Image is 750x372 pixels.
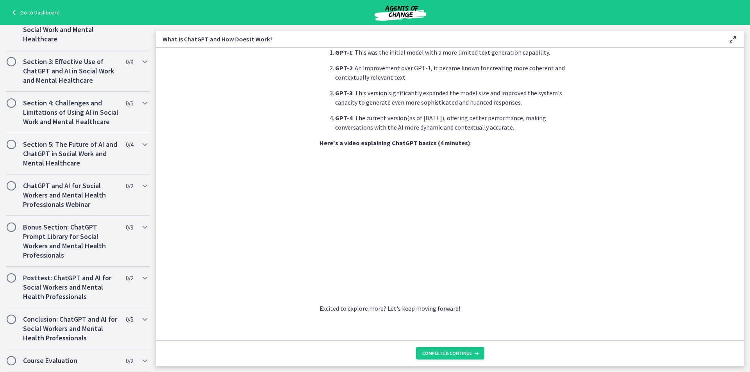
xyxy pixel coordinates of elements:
[23,57,118,85] h2: Section 3: Effective Use of ChatGPT and AI in Social Work and Mental Healthcare
[335,113,580,132] p: : The current version(as of [DATE]), offering better performance, making conversations with the A...
[126,273,133,283] span: 0 / 2
[23,222,118,260] h2: Bonus Section: ChatGPT Prompt Library for Social Workers and Mental Health Professionals
[320,304,580,313] p: Excited to explore more? Let's keep moving forward!
[335,48,352,56] strong: GPT-1
[335,64,352,72] strong: GPT-2
[335,48,580,57] p: : This was the initial model with a more limited text generation capability.
[23,140,118,168] h2: Section 5: The Future of AI and ChatGPT in Social Work and Mental Healthcare
[335,88,580,107] p: : This version significantly expanded the model size and improved the system's capacity to genera...
[335,63,580,82] p: : An improvement over GPT-1, it became known for creating more coherent and contextually relevant...
[126,140,133,149] span: 0 / 4
[126,222,133,232] span: 0 / 9
[9,8,60,17] a: Go to Dashboard
[320,139,470,147] strong: Here's a video explaining ChatGPT basics (4 minutes)
[126,181,133,190] span: 0 / 2
[126,57,133,66] span: 0 / 9
[354,3,447,22] img: Agents of Change
[416,347,484,360] button: Complete & continue
[335,114,352,122] strong: GPT-4
[320,138,580,148] p: :
[23,315,118,343] h2: Conclusion: ChatGPT and AI for Social Workers and Mental Health Professionals
[126,315,133,324] span: 0 / 5
[162,34,716,44] h3: What is ChatGPT and How Does it Work?
[422,350,472,356] span: Complete & continue
[23,181,118,209] h2: ChatGPT and AI for Social Workers and Mental Health Professionals Webinar
[126,356,133,365] span: 0 / 2
[126,98,133,108] span: 0 / 5
[23,98,118,126] h2: Section 4: Challenges and Limitations of Using AI in Social Work and Mental Healthcare
[23,356,118,365] h2: Course Evaluation
[23,273,118,301] h2: Posttest: ChatGPT and AI for Social Workers and Mental Health Professionals
[335,89,352,97] strong: GPT-3
[23,6,118,44] h2: Section 2: Ethical Considerations in Using AI in Social Work and Mental Healthcare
